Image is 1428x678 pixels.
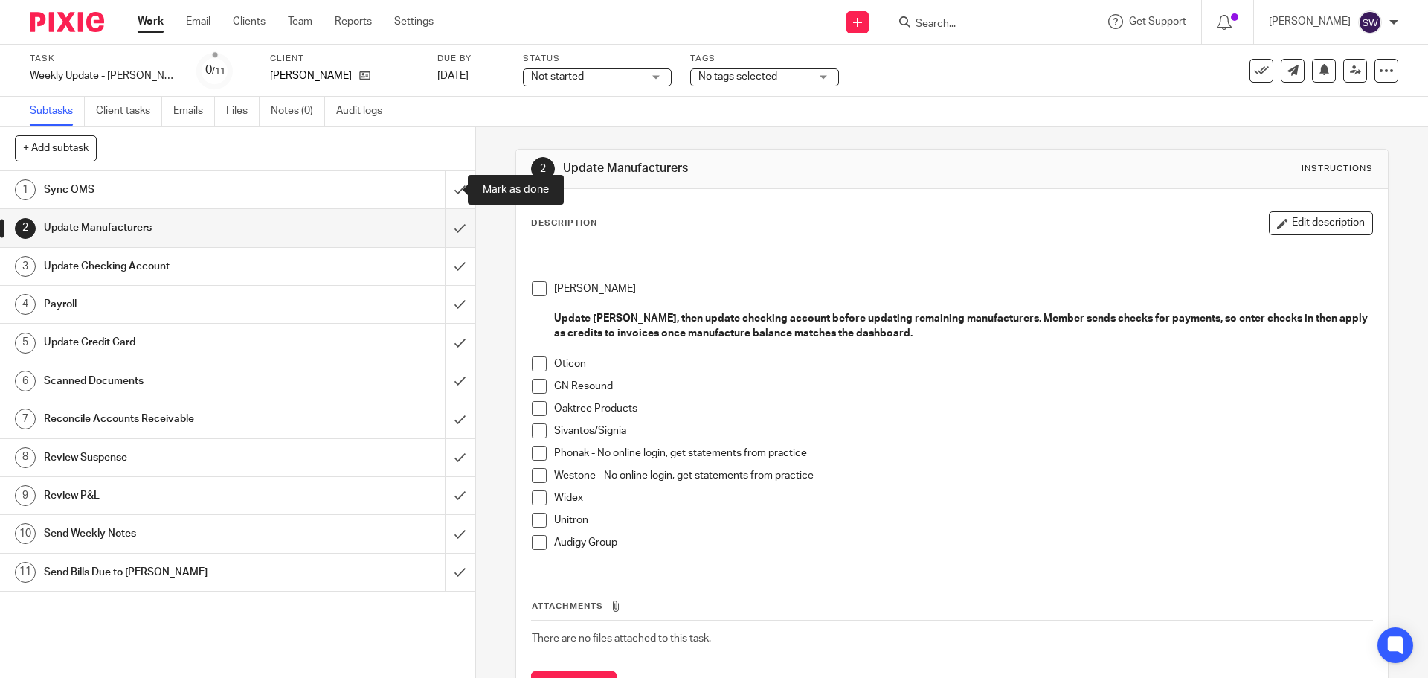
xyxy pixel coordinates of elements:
[44,561,301,583] h1: Send Bills Due to [PERSON_NAME]
[698,71,777,82] span: No tags selected
[554,490,1371,505] p: Widex
[554,313,1370,339] strong: Update [PERSON_NAME], then update checking account before updating remaining manufacturers. Membe...
[15,485,36,506] div: 9
[1302,163,1373,175] div: Instructions
[44,447,301,469] h1: Review Suspense
[532,602,603,610] span: Attachments
[15,333,36,354] div: 5
[554,401,1371,416] p: Oaktree Products
[532,633,711,644] span: There are no files attached to this task.
[138,14,164,29] a: Work
[554,379,1371,394] p: GN Resound
[15,256,36,277] div: 3
[226,97,260,126] a: Files
[554,423,1371,438] p: Sivantos/Signia
[44,331,301,354] h1: Update Credit Card
[690,53,839,65] label: Tags
[44,293,301,316] h1: Payroll
[554,446,1371,461] p: Phonak - No online login, get statements from practice
[1129,16,1186,27] span: Get Support
[1269,211,1373,235] button: Edit description
[554,535,1371,550] p: Audigy Group
[44,522,301,545] h1: Send Weekly Notes
[30,68,178,83] div: Weekly Update - Oberbeck
[15,179,36,200] div: 1
[288,14,312,29] a: Team
[15,218,36,239] div: 2
[44,484,301,507] h1: Review P&L
[44,179,301,201] h1: Sync OMS
[15,562,36,583] div: 11
[437,71,469,81] span: [DATE]
[523,53,672,65] label: Status
[15,409,36,429] div: 7
[335,14,372,29] a: Reports
[44,217,301,239] h1: Update Manufacturers
[30,97,85,126] a: Subtasks
[30,53,178,65] label: Task
[563,161,984,176] h1: Update Manufacturers
[233,14,266,29] a: Clients
[554,281,1371,296] p: [PERSON_NAME]
[173,97,215,126] a: Emails
[15,294,36,315] div: 4
[1358,10,1382,34] img: svg%3E
[44,408,301,430] h1: Reconcile Accounts Receivable
[44,255,301,278] h1: Update Checking Account
[15,135,97,161] button: + Add subtask
[205,62,225,79] div: 0
[554,513,1371,528] p: Unitron
[554,468,1371,483] p: Westone - No online login, get statements from practice
[270,53,419,65] label: Client
[531,157,555,181] div: 2
[336,97,393,126] a: Audit logs
[96,97,162,126] a: Client tasks
[554,356,1371,371] p: Oticon
[914,18,1048,31] input: Search
[15,523,36,544] div: 10
[15,447,36,468] div: 8
[437,53,504,65] label: Due by
[271,97,325,126] a: Notes (0)
[394,14,434,29] a: Settings
[212,67,225,75] small: /11
[531,217,597,229] p: Description
[1269,14,1351,29] p: [PERSON_NAME]
[15,371,36,391] div: 6
[44,370,301,392] h1: Scanned Documents
[186,14,210,29] a: Email
[30,12,104,32] img: Pixie
[531,71,584,82] span: Not started
[270,68,352,83] p: [PERSON_NAME]
[30,68,178,83] div: Weekly Update - [PERSON_NAME]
